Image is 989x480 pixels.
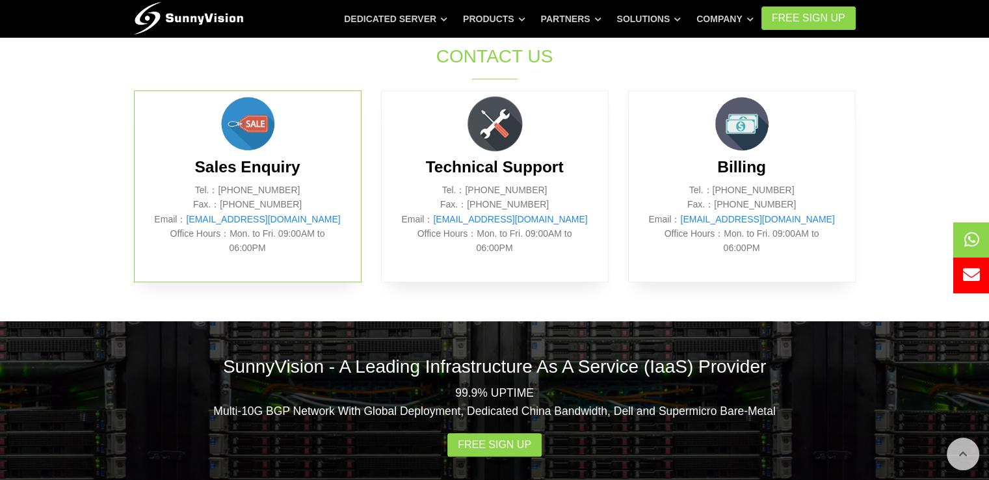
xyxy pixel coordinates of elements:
p: Tel.：[PHONE_NUMBER] Fax.：[PHONE_NUMBER] Email： Office Hours：Mon. to Fri. 09:00AM to 06:00PM [154,183,341,256]
p: Tel.：[PHONE_NUMBER] Fax.：[PHONE_NUMBER] Email： Office Hours：Mon. to Fri. 09:00AM to 06:00PM [401,183,588,256]
b: Sales Enquiry [194,158,300,176]
img: money.png [709,91,774,156]
p: Tel.：[PHONE_NUMBER] Fax.：[PHONE_NUMBER] Email： Office Hours：Mon. to Fri. 09:00AM to 06:00PM [648,183,836,256]
a: Dedicated Server [344,7,447,31]
a: Solutions [616,7,681,31]
b: Billing [717,158,766,176]
b: Technical Support [426,158,564,176]
h1: Contact Us [278,44,711,69]
img: flat-repair-tools.png [462,91,527,156]
a: FREE Sign Up [761,7,856,30]
a: [EMAIL_ADDRESS][DOMAIN_NAME] [680,214,834,224]
a: Partners [541,7,601,31]
img: sales.png [215,91,280,156]
a: [EMAIL_ADDRESS][DOMAIN_NAME] [186,214,340,224]
a: Products [463,7,525,31]
a: Company [696,7,754,31]
h2: SunnyVision - A Leading Infrastructure As A Service (IaaS) Provider [134,354,856,379]
a: Free Sign Up [447,433,542,457]
p: 99.9% UPTIME Multi-10G BGP Network With Global Deployment, Dedicated China Bandwidth, Dell and Su... [134,384,856,420]
a: [EMAIL_ADDRESS][DOMAIN_NAME] [433,214,587,224]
